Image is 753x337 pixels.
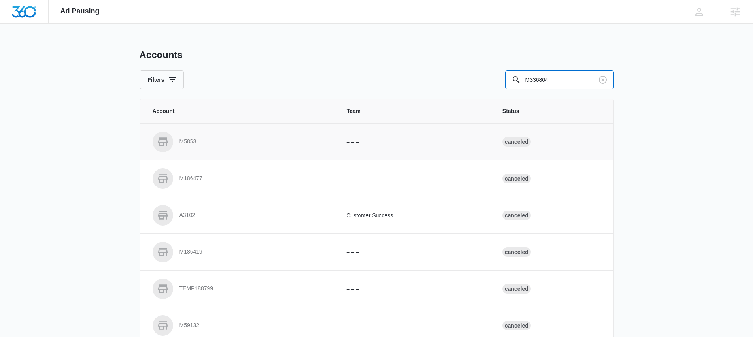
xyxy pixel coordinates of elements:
div: Canceled [502,174,531,183]
button: Clear [596,73,609,86]
p: – – – [347,175,483,183]
input: Search By Account Number [505,70,614,89]
p: M5853 [179,138,196,146]
div: Canceled [502,211,531,220]
span: Account [153,107,328,115]
p: A3102 [179,211,195,219]
span: Status [502,107,601,115]
p: TEMP188799 [179,285,213,293]
a: M186477 [153,168,328,189]
p: M186477 [179,175,202,183]
div: Canceled [502,321,531,330]
a: TEMP188799 [153,279,328,299]
p: – – – [347,248,483,256]
div: Canceled [502,284,531,294]
p: – – – [347,322,483,330]
button: Filters [140,70,184,89]
p: M59132 [179,322,200,329]
div: Canceled [502,247,531,257]
p: – – – [347,138,483,146]
a: M59132 [153,315,328,336]
a: A3102 [153,205,328,226]
p: Customer Success [347,211,483,220]
div: Canceled [502,137,531,147]
p: M186419 [179,248,202,256]
span: Ad Pausing [60,7,100,15]
span: Team [347,107,483,115]
a: M5853 [153,132,328,152]
h1: Accounts [140,49,183,61]
p: – – – [347,285,483,293]
a: M186419 [153,242,328,262]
